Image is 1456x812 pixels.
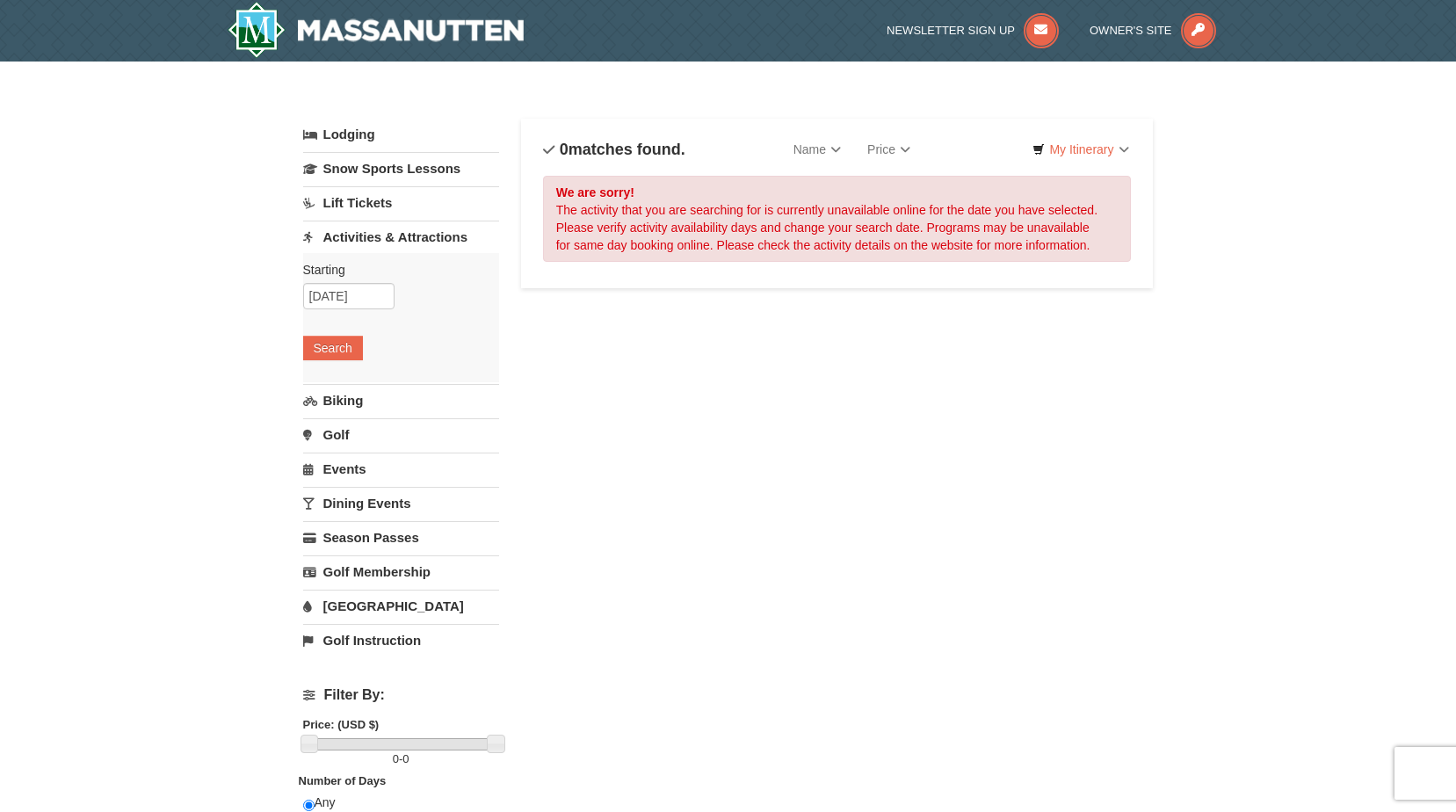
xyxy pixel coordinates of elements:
a: Massanutten Resort [228,2,525,58]
span: 0 [393,752,399,765]
a: Price [854,132,924,167]
h4: Filter By: [303,687,499,703]
a: [GEOGRAPHIC_DATA] [303,590,499,622]
strong: Number of Days [299,774,387,787]
span: Newsletter Sign Up [887,24,1015,37]
a: Golf [303,418,499,451]
a: Golf Membership [303,555,499,588]
a: Events [303,453,499,485]
a: Season Passes [303,521,499,554]
a: Owner's Site [1090,24,1216,37]
a: Lift Tickets [303,186,499,219]
a: Snow Sports Lessons [303,152,499,185]
a: My Itinerary [1021,136,1140,163]
label: - [303,750,499,768]
span: Owner's Site [1090,24,1172,37]
button: Search [303,336,363,360]
strong: Price: (USD $) [303,718,380,731]
a: Golf Instruction [303,624,499,656]
strong: We are sorry! [556,185,634,199]
span: 0 [402,752,409,765]
a: Activities & Attractions [303,221,499,253]
a: Newsletter Sign Up [887,24,1059,37]
a: Lodging [303,119,499,150]
div: The activity that you are searching for is currently unavailable online for the date you have sel... [543,176,1132,262]
label: Starting [303,261,486,279]
a: Name [780,132,854,167]
a: Biking [303,384,499,417]
a: Dining Events [303,487,499,519]
img: Massanutten Resort Logo [228,2,525,58]
h4: matches found. [543,141,685,158]
span: 0 [560,141,569,158]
